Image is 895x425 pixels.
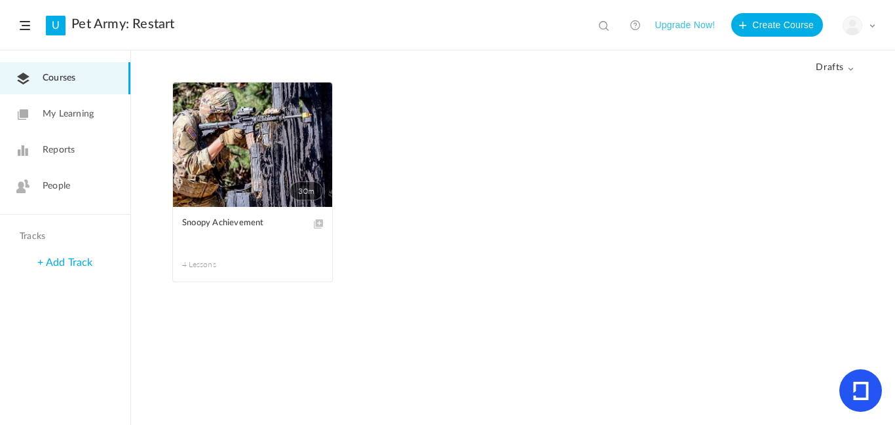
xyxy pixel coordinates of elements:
[655,13,715,37] button: Upgrade Now!
[20,231,107,242] h4: Tracks
[43,143,75,157] span: Reports
[843,16,862,35] img: user-image.png
[43,179,70,193] span: People
[731,13,823,37] button: Create Course
[37,257,92,268] a: + Add Track
[43,71,75,85] span: Courses
[182,259,253,270] span: 4 Lessons
[290,181,323,200] span: 30m
[71,16,174,32] a: Pet Army: Restart
[182,216,303,231] span: Snoopy Achievement
[173,83,332,207] a: 30m
[182,216,323,246] a: Snoopy Achievement
[46,16,66,35] a: U
[43,107,94,121] span: My Learning
[816,62,854,73] span: drafts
